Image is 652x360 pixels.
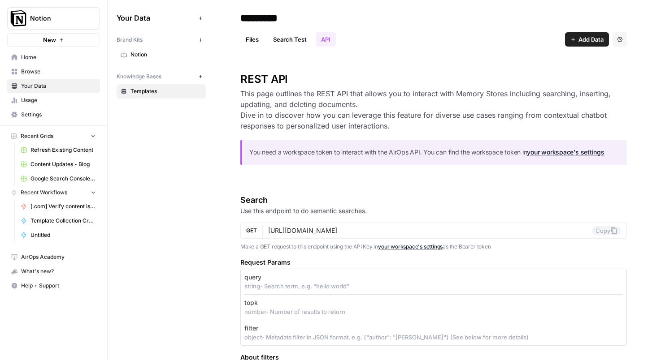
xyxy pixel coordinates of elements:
[7,50,100,64] a: Home
[21,189,67,197] span: Recent Workflows
[21,53,96,61] span: Home
[244,273,261,282] p: query
[565,32,609,47] button: Add Data
[130,51,202,59] span: Notion
[7,33,100,47] button: New
[10,10,26,26] img: Notion Logo
[117,13,195,23] span: Your Data
[7,264,100,279] button: What's new?
[268,32,312,47] a: Search Test
[7,107,100,122] a: Settings
[244,333,623,342] p: object - Metadata filter in JSON format. e.g. {"author": "[PERSON_NAME]"} (See below for more det...
[30,217,96,225] span: Template Collection Creator
[592,226,621,235] button: Copy
[240,242,627,251] p: Make a GET request to this endpoint using the API Key in as the Bearer token
[43,35,56,44] span: New
[249,147,620,158] p: You need a workspace token to interact with the AirOps API. You can find the workspace token in
[30,202,96,210] span: [.com] Verify content is discoverable / indexed
[240,206,627,215] p: Use this endpoint to do semantic searches.
[30,160,96,168] span: Content Updates - Blog
[240,194,627,206] h4: Search
[21,111,96,119] span: Settings
[240,32,264,47] a: Files
[240,72,627,86] h2: REST API
[17,171,100,186] a: Google Search Console - [DOMAIN_NAME]
[117,84,206,99] a: Templates
[30,146,96,154] span: Refresh Existing Content
[17,214,100,228] a: Template Collection Creator
[378,243,443,250] a: your workspace's settings
[30,175,96,183] span: Google Search Console - [DOMAIN_NAME]
[21,253,96,261] span: AirOps Academy
[17,228,100,242] a: Untitled
[7,250,100,264] a: AirOps Academy
[244,282,623,291] p: string - Search term, e.g. "hello world"
[7,64,100,79] a: Browse
[30,14,84,23] span: Notion
[7,93,100,107] a: Usage
[7,79,100,93] a: Your Data
[240,88,627,131] h3: This page outlines the REST API that allows you to interact with Memory Stores including searchin...
[316,32,336,47] a: API
[7,129,100,143] button: Recent Grids
[30,231,96,239] span: Untitled
[17,143,100,157] a: Refresh Existing Content
[527,148,604,156] a: your workspace's settings
[7,186,100,199] button: Recent Workflows
[117,36,143,44] span: Brand Kits
[17,199,100,214] a: [.com] Verify content is discoverable / indexed
[244,324,258,333] p: filter
[21,132,53,140] span: Recent Grids
[21,68,96,76] span: Browse
[7,279,100,293] button: Help + Support
[240,258,627,267] h5: Request Params
[7,7,100,30] button: Workspace: Notion
[244,298,258,307] p: topk
[17,157,100,171] a: Content Updates - Blog
[246,227,257,235] span: GET
[8,265,100,278] div: What's new?
[117,47,206,62] a: Notion
[21,82,96,90] span: Your Data
[244,307,623,316] p: number - Number of results to return
[130,87,202,95] span: Templates
[578,35,604,44] span: Add Data
[117,73,161,81] span: Knowledge Bases
[21,282,96,290] span: Help + Support
[21,96,96,104] span: Usage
